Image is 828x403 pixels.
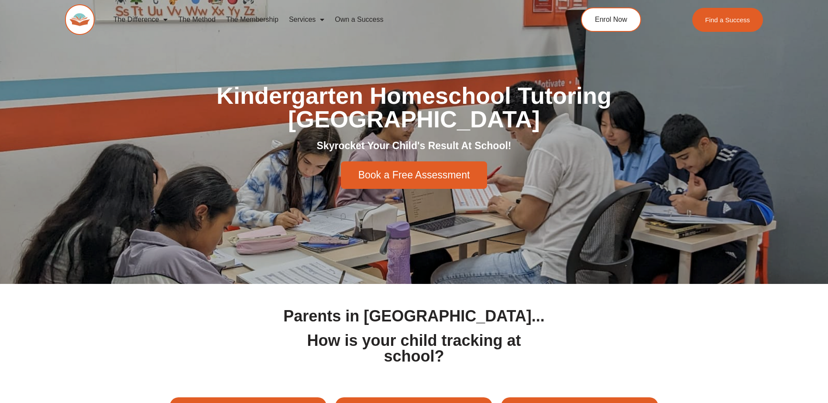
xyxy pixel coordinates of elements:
span: Book a Free Assessment [358,170,470,180]
a: The Membership [221,10,284,30]
a: Services [284,10,330,30]
a: The Difference [108,10,173,30]
h1: Parents in [GEOGRAPHIC_DATA]... [280,308,549,324]
a: Own a Success [330,10,388,30]
nav: Menu [108,10,541,30]
h1: Kindergarten Homeschool Tutoring [GEOGRAPHIC_DATA] [170,84,659,131]
a: Find a Success [692,8,763,32]
h1: How is your child tracking at school? [280,333,549,364]
span: Find a Success [705,17,750,23]
h2: Skyrocket Your Child's Result At School! [170,140,659,153]
a: Enrol Now [581,7,641,32]
a: Book a Free Assessment [341,161,488,189]
a: The Method [173,10,220,30]
span: Enrol Now [595,16,627,23]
